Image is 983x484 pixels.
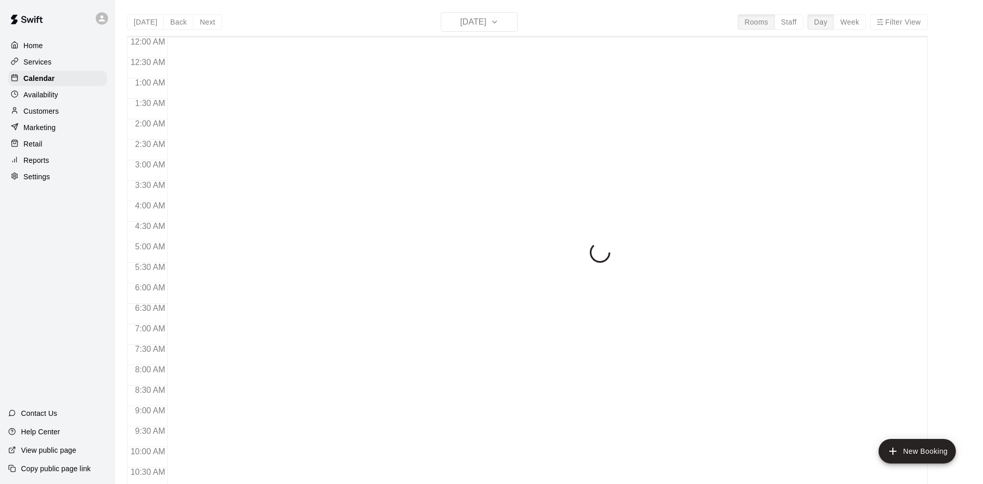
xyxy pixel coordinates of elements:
[8,87,107,102] a: Availability
[133,263,168,271] span: 5:30 AM
[24,122,56,133] p: Marketing
[24,57,52,67] p: Services
[24,73,55,83] p: Calendar
[8,54,107,70] a: Services
[21,408,57,418] p: Contact Us
[133,99,168,108] span: 1:30 AM
[133,304,168,312] span: 6:30 AM
[24,155,49,165] p: Reports
[133,406,168,415] span: 9:00 AM
[133,324,168,333] span: 7:00 AM
[133,242,168,251] span: 5:00 AM
[8,169,107,184] a: Settings
[24,40,43,51] p: Home
[21,427,60,437] p: Help Center
[21,464,91,474] p: Copy public page link
[879,439,956,464] button: add
[8,136,107,152] a: Retail
[24,90,58,100] p: Availability
[133,386,168,394] span: 8:30 AM
[133,283,168,292] span: 6:00 AM
[21,445,76,455] p: View public page
[128,468,168,476] span: 10:30 AM
[133,78,168,87] span: 1:00 AM
[128,447,168,456] span: 10:00 AM
[133,201,168,210] span: 4:00 AM
[8,103,107,119] a: Customers
[133,222,168,230] span: 4:30 AM
[8,71,107,86] a: Calendar
[128,37,168,46] span: 12:00 AM
[133,160,168,169] span: 3:00 AM
[24,172,50,182] p: Settings
[128,58,168,67] span: 12:30 AM
[133,140,168,149] span: 2:30 AM
[24,106,59,116] p: Customers
[133,345,168,353] span: 7:30 AM
[24,139,42,149] p: Retail
[133,119,168,128] span: 2:00 AM
[133,427,168,435] span: 9:30 AM
[8,153,107,168] a: Reports
[8,120,107,135] a: Marketing
[8,38,107,53] a: Home
[133,181,168,190] span: 3:30 AM
[133,365,168,374] span: 8:00 AM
